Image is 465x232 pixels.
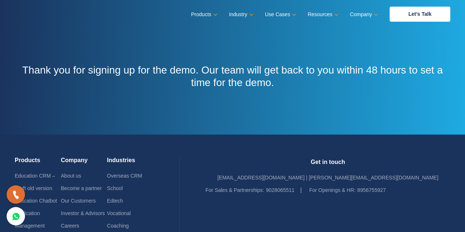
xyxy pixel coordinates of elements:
a: Let’s Talk [390,7,450,22]
a: Investor & Advisors [61,210,105,216]
a: Vocational [107,210,131,216]
a: Our Customers [61,198,96,204]
h4: Get in touch [205,158,450,171]
a: Coaching [107,223,129,229]
h4: Company [61,157,107,169]
h4: Industries [107,157,153,169]
a: Resources [308,9,337,20]
a: Overseas CRM [107,173,142,179]
a: 8956755927 [357,187,386,193]
a: Company [350,9,377,20]
a: Products [191,9,216,20]
a: Industry [229,9,252,20]
a: Education Chatbot [15,198,57,204]
a: Careers [61,223,79,229]
a: Become a partner [61,185,102,191]
a: Use Cases [265,9,295,20]
a: [EMAIL_ADDRESS][DOMAIN_NAME] | [PERSON_NAME][EMAIL_ADDRESS][DOMAIN_NAME] [217,175,438,181]
a: Edtech [107,198,123,204]
a: 9028065511 [266,187,294,193]
label: For Sales & Partnerships: [205,184,264,196]
h4: Products [15,157,61,169]
a: About us [61,173,81,179]
label: For Openings & HR: [309,184,355,196]
h3: Thank you for signing up for the demo. Our team will get back to you within 48 hours to set a tim... [15,64,450,89]
a: School [107,185,123,191]
a: Education CRM – Draft old version [15,173,55,191]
